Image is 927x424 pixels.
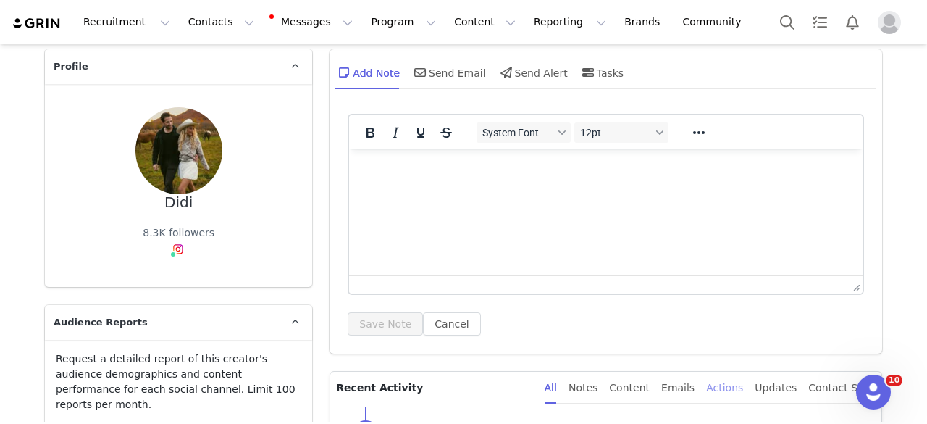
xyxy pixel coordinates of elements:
button: Search [771,6,803,38]
div: Add Note [335,55,400,90]
div: 8.3K followers [143,225,214,241]
div: Notes [569,372,597,404]
button: Profile [869,11,915,34]
div: All [545,372,557,404]
a: Tasks [804,6,836,38]
button: Reporting [525,6,615,38]
img: 137e70e0-800b-46b4-9fc2-fc1a40a13a0f.jpg [135,107,222,194]
span: System Font [482,127,553,138]
span: 12pt [580,127,651,138]
img: grin logo [12,17,62,30]
div: Updates [755,372,797,404]
button: Notifications [836,6,868,38]
span: 10 [886,375,902,386]
button: Fonts [477,122,571,143]
a: Community [674,6,757,38]
img: instagram.svg [172,244,184,255]
span: Profile [54,59,88,74]
span: Audience Reports [54,315,148,330]
button: Content [445,6,524,38]
img: placeholder-profile.jpg [878,11,901,34]
button: Recruitment [75,6,179,38]
div: Send Alert [498,55,568,90]
div: Press the Up and Down arrow keys to resize the editor. [847,276,863,294]
div: Send Email [411,55,486,90]
div: Content [609,372,650,404]
div: Tasks [579,55,624,90]
button: Reveal or hide additional toolbar items [687,122,711,143]
button: Program [362,6,445,38]
iframe: Intercom live chat [856,375,891,410]
p: Recent Activity [336,372,532,404]
button: Strikethrough [434,122,458,143]
button: Underline [408,122,433,143]
button: Bold [358,122,382,143]
button: Contacts [180,6,263,38]
iframe: Rich Text Area [349,149,863,275]
button: Font sizes [574,122,668,143]
button: Messages [264,6,361,38]
div: Didi [164,194,193,211]
a: Brands [616,6,673,38]
div: Contact Sync [808,372,876,404]
button: Save Note [348,312,423,336]
div: Emails [661,372,695,404]
div: Actions [706,372,743,404]
button: Cancel [423,312,480,336]
button: Italic [383,122,408,143]
p: Request a detailed report of this creator's audience demographics and content performance for eac... [56,352,301,412]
